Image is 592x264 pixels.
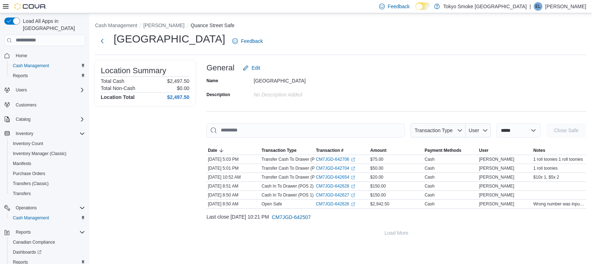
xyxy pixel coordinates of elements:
[7,169,88,179] button: Purchase Orders
[316,183,355,189] a: CM7JGD-642628External link
[479,165,514,171] span: [PERSON_NAME]
[13,204,40,212] button: Operations
[190,23,234,28] button: Quance Street Safe
[16,87,27,93] span: Users
[10,179,51,188] a: Transfers (Classic)
[1,99,88,110] button: Customers
[207,123,405,138] input: This is a search bar. As you type, the results lower in the page will automatically filter.
[414,128,453,133] span: Transaction Type
[262,192,314,198] p: Cash In To Drawer (POS 1)
[13,73,28,79] span: Reports
[16,102,36,108] span: Customers
[533,201,585,207] span: Wrong number was inputted last night, my count matches the Enter Into Cova total from last night.
[13,51,85,60] span: Home
[207,226,586,240] button: Load More
[10,71,31,80] a: Reports
[207,200,260,208] div: [DATE] 8:50 AM
[16,229,31,235] span: Reports
[10,214,52,222] a: Cash Management
[351,184,355,189] svg: External link
[10,248,44,256] a: Dashboards
[95,22,586,30] nav: An example of EuiBreadcrumbs
[533,156,583,162] span: 1 roll loonies 1 roll toonies
[424,192,434,198] div: Cash
[7,179,88,189] button: Transfers (Classic)
[1,50,88,61] button: Home
[370,183,385,189] span: $150.00
[13,63,49,69] span: Cash Management
[10,189,34,198] a: Transfers
[101,85,135,91] h6: Total Non-Cash
[262,183,314,189] p: Cash In To Drawer (POS 2)
[262,201,282,207] p: Open Safe
[10,189,85,198] span: Transfers
[207,173,260,181] div: [DATE] 10:52 AM
[10,238,58,246] a: Canadian Compliance
[262,174,326,180] p: Transfer Cash To Drawer (POS 1)
[272,214,311,221] span: CM7JGD-642507
[10,139,46,148] a: Inventory Count
[10,169,48,178] a: Purchase Orders
[207,210,586,224] div: Last close [DATE] 10:21 PM
[7,61,88,71] button: Cash Management
[207,182,260,190] div: [DATE] 8:51 AM
[370,174,383,180] span: $20.00
[269,210,314,224] button: CM7JGD-642507
[101,66,166,75] h3: Location Summary
[262,165,326,171] p: Transfer Cash To Drawer (POS 1)
[101,78,124,84] h6: Total Cash
[1,203,88,213] button: Operations
[13,129,85,138] span: Inventory
[10,139,85,148] span: Inventory Count
[533,174,559,180] span: $10x 1, $5x 2
[16,205,37,211] span: Operations
[101,94,135,100] h4: Location Total
[13,151,66,156] span: Inventory Manager (Classic)
[316,174,355,180] a: CM7JGD-642654External link
[167,94,189,100] h4: $2,497.50
[443,2,527,11] p: Tokyo Smoke [GEOGRAPHIC_DATA]
[207,155,260,164] div: [DATE] 5:03 PM
[424,183,434,189] div: Cash
[13,86,85,94] span: Users
[424,174,434,180] div: Cash
[167,78,189,84] p: $2,497.50
[10,61,85,70] span: Cash Management
[114,32,225,46] h1: [GEOGRAPHIC_DATA]
[143,23,184,28] button: [PERSON_NAME]
[424,148,461,153] span: Payment Methods
[13,171,45,176] span: Purchase Orders
[13,204,85,212] span: Operations
[240,61,263,75] button: Edit
[351,193,355,198] svg: External link
[13,115,33,124] button: Catalog
[479,183,514,189] span: [PERSON_NAME]
[370,148,386,153] span: Amount
[13,191,31,196] span: Transfers
[529,2,531,11] p: |
[1,114,88,124] button: Catalog
[13,239,55,245] span: Canadian Compliance
[16,131,33,136] span: Inventory
[10,61,52,70] a: Cash Management
[10,169,85,178] span: Purchase Orders
[536,2,541,11] span: EL
[254,75,349,84] div: [GEOGRAPHIC_DATA]
[534,2,542,11] div: Emily Latta
[207,191,260,199] div: [DATE] 8:50 AM
[13,51,30,60] a: Home
[424,201,434,207] div: Cash
[370,192,385,198] span: $150.00
[13,86,30,94] button: Users
[370,165,383,171] span: $50.00
[10,159,34,168] a: Manifests
[1,227,88,237] button: Reports
[10,159,85,168] span: Manifests
[10,149,69,158] a: Inventory Manager (Classic)
[252,64,260,71] span: Edit
[95,34,109,48] button: Next
[546,123,586,138] button: Close Safe
[316,192,355,198] a: CM7JGD-642627External link
[545,2,586,11] p: [PERSON_NAME]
